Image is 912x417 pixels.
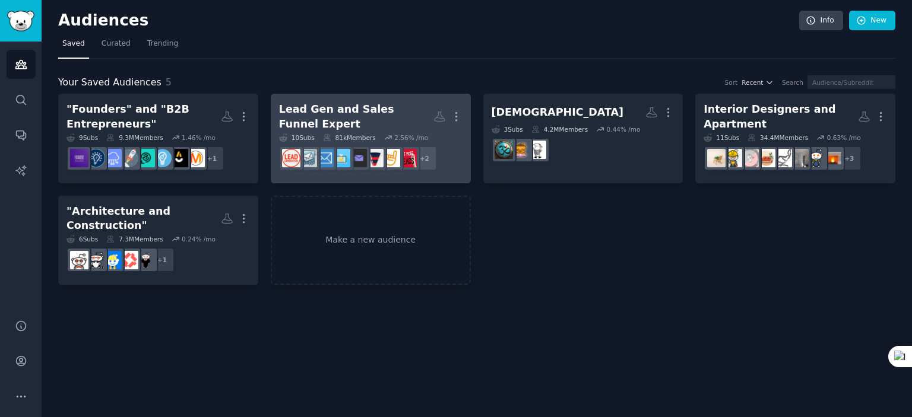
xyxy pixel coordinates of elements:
img: Construction [103,251,122,269]
span: Saved [62,39,85,49]
div: 0.24 % /mo [182,235,216,243]
img: Remodel [790,149,809,167]
img: SaaS_Email_Marketing [315,149,334,167]
img: FutureTechFinds [120,251,138,269]
img: EmailMarketingMastery [332,149,350,167]
a: [DEMOGRAPHIC_DATA]3Subs4.2MMembers0.44% /moindiaBuddhismhinduism [483,94,683,183]
input: Audience/Subreddit [807,75,895,89]
span: 5 [166,77,172,88]
div: + 2 [412,146,437,171]
span: Curated [102,39,131,49]
img: ColdEmailAndSales [382,149,400,167]
img: homerenovations [724,149,742,167]
div: 1.46 % /mo [182,133,216,142]
a: Trending [143,34,182,59]
div: 9 Sub s [66,133,98,142]
img: DesignMyRoom [740,149,759,167]
a: Saved [58,34,89,59]
img: salesfunnel [365,149,384,167]
img: interiordecorating [757,149,775,167]
div: [DEMOGRAPHIC_DATA] [492,105,624,120]
a: "Founders" and "B2B Entrepreneurs"9Subs9.3MMembers1.46% /mo+1marketingindianstartupsEntrepreneurF... [58,94,258,183]
span: Trending [147,39,178,49]
div: + 1 [199,146,224,171]
img: DIY [807,149,825,167]
img: ExperiencedFounders [70,149,88,167]
img: FoundersHub [137,149,155,167]
div: 0.44 % /mo [607,125,641,133]
div: 10 Sub s [279,133,315,142]
a: New [849,11,895,31]
img: architecture [70,251,88,269]
div: Search [782,78,803,87]
img: interiordesignideas [824,149,842,167]
img: Entrepreneurship [87,149,105,167]
img: SaaS [103,149,122,167]
img: EmailOutreach [349,149,367,167]
div: 6 Sub s [66,235,98,243]
div: 2.56 % /mo [394,133,428,142]
img: Entrepreneur [153,149,172,167]
div: "Architecture and Construction" [66,204,221,233]
a: Lead Gen and Sales Funnel Expert10Subs81kMembers2.56% /mo+2B2BLeadGenRevolutionColdEmailAndSaless... [271,94,471,183]
img: startups [120,149,138,167]
div: Lead Gen and Sales Funnel Expert [279,102,433,131]
img: Architects [87,251,105,269]
span: Recent [742,78,763,87]
img: indianstartups [170,149,188,167]
div: 7.3M Members [106,235,163,243]
img: Buddhism [511,141,530,159]
div: 4.2M Members [531,125,588,133]
a: Make a new audience [271,196,471,285]
img: marketing [186,149,205,167]
div: 11 Sub s [704,133,739,142]
span: Your Saved Audiences [58,75,161,90]
button: Recent [742,78,774,87]
img: B2BLeadGenRevolution [398,149,417,167]
a: Interior Designers and Apartment11Subs34.4MMembers0.63% /mo+3interiordesignideasDIYRemodelmaleliv... [695,94,895,183]
img: malelivingspace [774,149,792,167]
img: hinduism [495,141,513,159]
a: "Architecture and Construction"6Subs7.3MMembers0.24% /mo+1careerguidanceFutureTechFindsConstructi... [58,196,258,285]
img: FurnitureSourcing [707,149,726,167]
div: Sort [725,78,738,87]
img: india [528,141,546,159]
div: Interior Designers and Apartment [704,102,858,131]
div: 34.4M Members [748,133,808,142]
div: + 1 [150,247,175,272]
img: GummySearch logo [7,11,34,31]
img: careerguidance [137,251,155,269]
div: 9.3M Members [106,133,163,142]
div: 0.63 % /mo [827,133,861,142]
img: coldemail [299,149,317,167]
a: Info [799,11,843,31]
img: LeadGeneration [282,149,300,167]
a: Curated [97,34,135,59]
div: + 3 [837,146,862,171]
div: 81k Members [323,133,376,142]
div: 3 Sub s [492,125,523,133]
div: "Founders" and "B2B Entrepreneurs" [66,102,221,131]
h2: Audiences [58,11,799,30]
